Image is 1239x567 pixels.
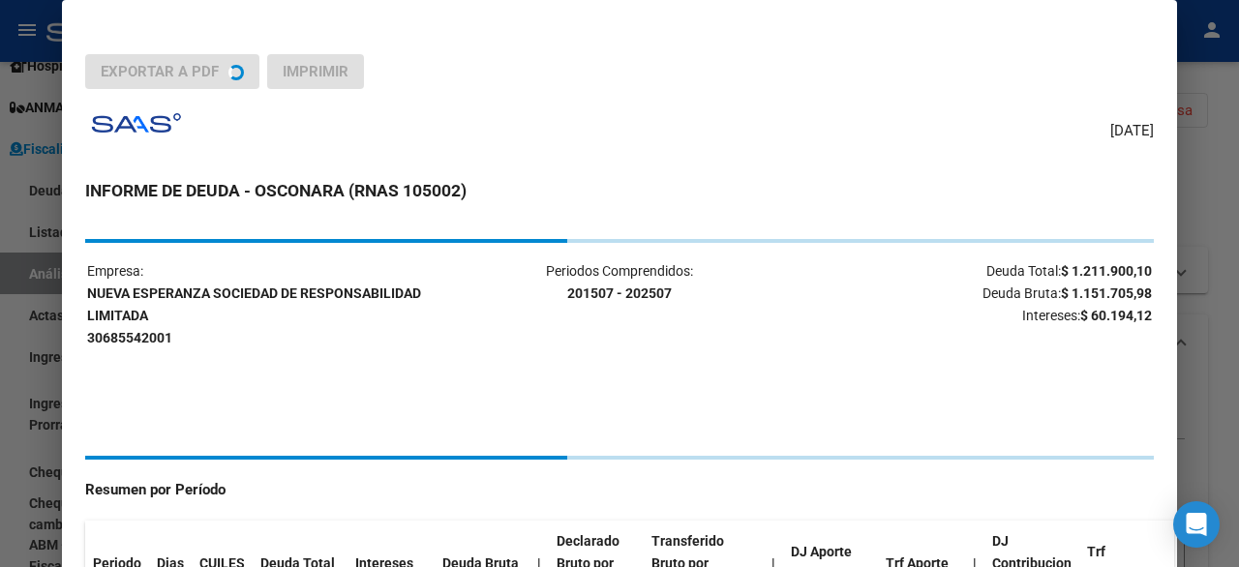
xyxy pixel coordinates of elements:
[1173,501,1220,548] div: Open Intercom Messenger
[87,260,440,348] p: Empresa:
[87,285,421,345] strong: NUEVA ESPERANZA SOCIEDAD DE RESPONSABILIDAD LIMITADA 30685542001
[85,479,1154,501] h4: Resumen por Período
[85,54,259,89] button: Exportar a PDF
[567,285,672,301] strong: 201507 - 202507
[1080,308,1152,323] strong: $ 60.194,12
[1061,263,1152,279] strong: $ 1.211.900,10
[101,63,219,80] span: Exportar a PDF
[85,178,1154,203] h3: INFORME DE DEUDA - OSCONARA (RNAS 105002)
[267,54,364,89] button: Imprimir
[1110,120,1154,142] span: [DATE]
[1061,285,1152,301] strong: $ 1.151.705,98
[799,260,1152,326] p: Deuda Total: Deuda Bruta: Intereses:
[442,260,796,305] p: Periodos Comprendidos:
[283,63,348,80] span: Imprimir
